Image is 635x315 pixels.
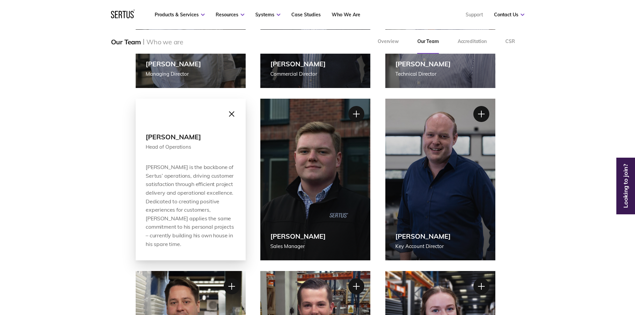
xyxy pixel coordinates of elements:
div: Commercial Director [270,70,326,78]
a: Looking to join? [618,183,633,189]
div: [PERSON_NAME] [395,232,451,240]
div: Our Team [111,38,141,46]
div: Managing Director [146,70,201,78]
a: Accreditation [448,30,496,54]
div: Sales Manager [270,242,326,250]
a: Case Studies [291,12,321,18]
div: [PERSON_NAME] [270,60,326,68]
a: Resources [216,12,244,18]
a: Overview [368,30,408,54]
div: [PERSON_NAME] [270,232,326,240]
a: Who We Are [332,12,360,18]
div: [PERSON_NAME] [395,60,451,68]
div: [PERSON_NAME] [146,133,236,141]
a: Systems [255,12,280,18]
iframe: Chat Widget [515,238,635,315]
div: [PERSON_NAME] [146,60,201,68]
div: [PERSON_NAME] is the backbone of Sertus’ operations, driving customer satisfaction through effici... [146,163,236,248]
div: Technical Director [395,70,451,78]
a: Support [466,12,483,18]
a: Contact Us [494,12,524,18]
div: Head of Operations [146,143,236,151]
a: CSR [496,30,524,54]
div: Key Account Director [395,242,451,250]
a: Products & Services [155,12,205,18]
div: Who we are [146,38,183,46]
